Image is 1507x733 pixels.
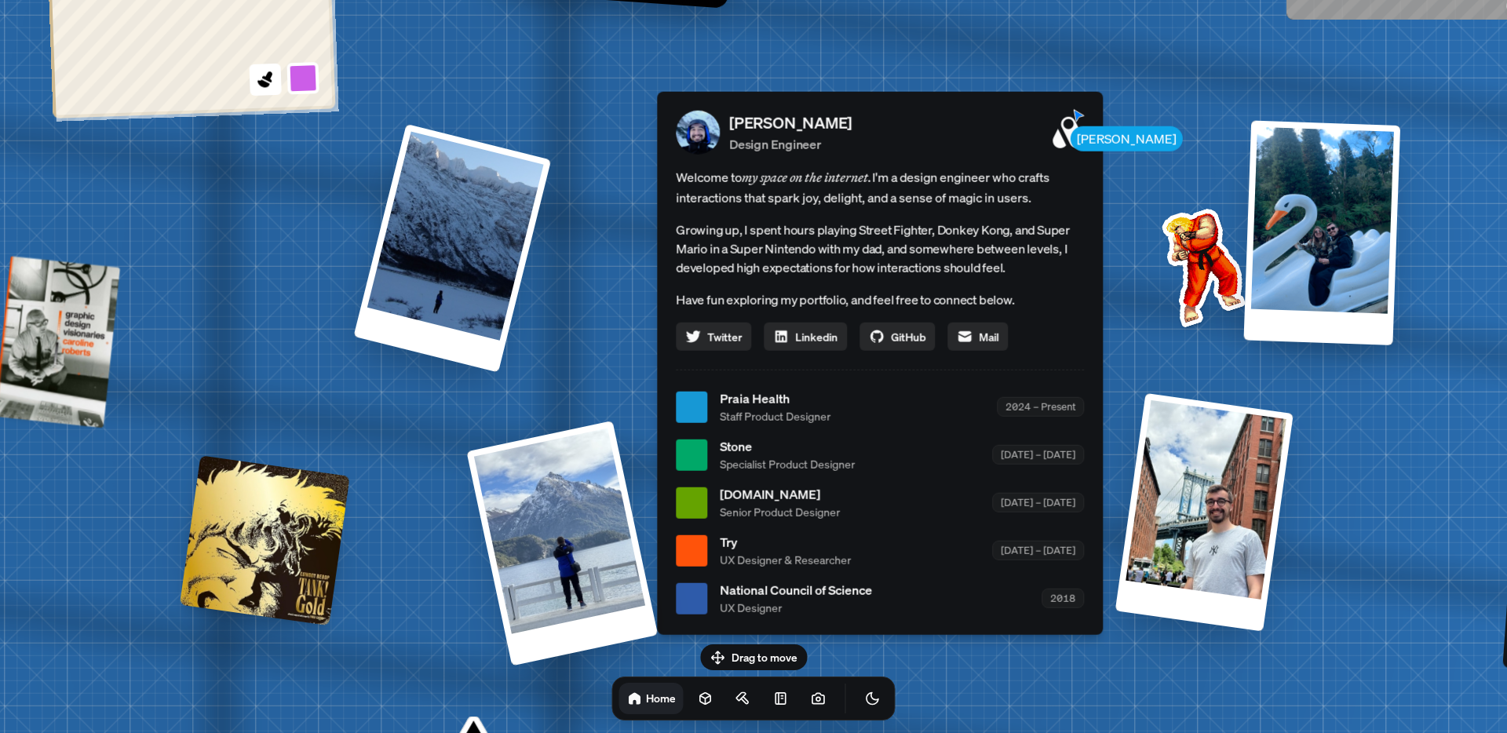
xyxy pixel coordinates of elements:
[891,328,925,345] span: GitHub
[676,167,1084,208] span: Welcome to I'm a design engineer who crafts interactions that spark joy, delight, and a sense of ...
[729,135,852,154] p: Design Engineer
[742,170,872,185] em: my space on the internet.
[1122,185,1280,344] img: Profile example
[795,328,837,345] span: Linkedin
[859,323,935,351] a: GitHub
[720,389,830,408] span: Praia Health
[619,683,684,714] a: Home
[720,437,855,456] span: Stone
[992,493,1084,512] div: [DATE] – [DATE]
[676,111,720,155] img: Profile Picture
[1042,589,1084,608] div: 2018
[992,445,1084,465] div: [DATE] – [DATE]
[947,323,1008,351] a: Mail
[857,683,889,714] button: Toggle Theme
[720,552,851,568] span: UX Designer & Researcher
[729,111,852,135] p: [PERSON_NAME]
[720,456,855,472] span: Specialist Product Designer
[992,541,1084,560] div: [DATE] – [DATE]
[720,485,840,504] span: [DOMAIN_NAME]
[764,323,847,351] a: Linkedin
[720,600,872,616] span: UX Designer
[646,691,676,706] h1: Home
[676,323,751,351] a: Twitter
[707,328,742,345] span: Twitter
[997,397,1084,417] div: 2024 – Present
[720,408,830,425] span: Staff Product Designer
[676,221,1084,277] p: Growing up, I spent hours playing Street Fighter, Donkey Kong, and Super Mario in a Super Nintend...
[676,290,1084,310] p: Have fun exploring my portfolio, and feel free to connect below.
[720,504,840,520] span: Senior Product Designer
[720,581,872,600] span: National Council of Science
[979,328,998,345] span: Mail
[720,533,851,552] span: Try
